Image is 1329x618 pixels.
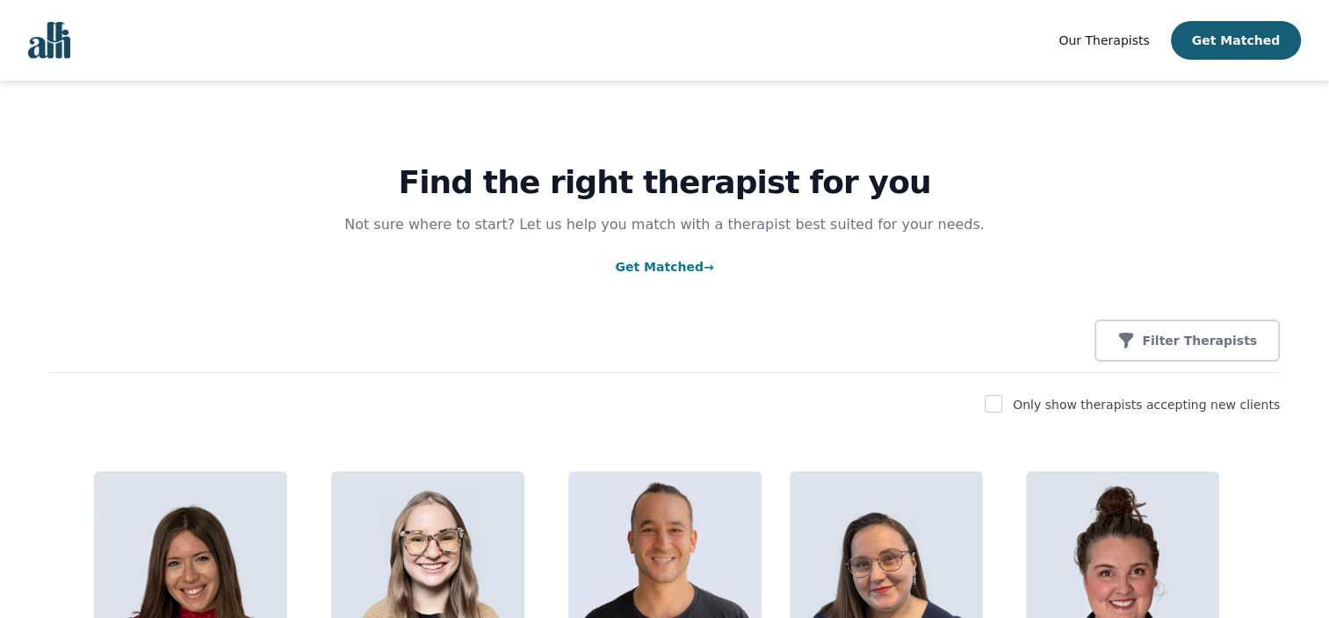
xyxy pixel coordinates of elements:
[1013,398,1280,412] label: Only show therapists accepting new clients
[704,260,714,274] span: →
[1171,21,1301,60] button: Get Matched
[615,260,713,274] a: Get Matched
[1058,30,1149,51] a: Our Therapists
[1142,332,1257,349] p: Filter Therapists
[49,165,1280,200] h1: Find the right therapist for you
[28,22,70,59] img: alli logo
[328,214,1002,235] p: Not sure where to start? Let us help you match with a therapist best suited for your needs.
[1094,320,1280,362] button: Filter Therapists
[1058,33,1149,47] span: Our Therapists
